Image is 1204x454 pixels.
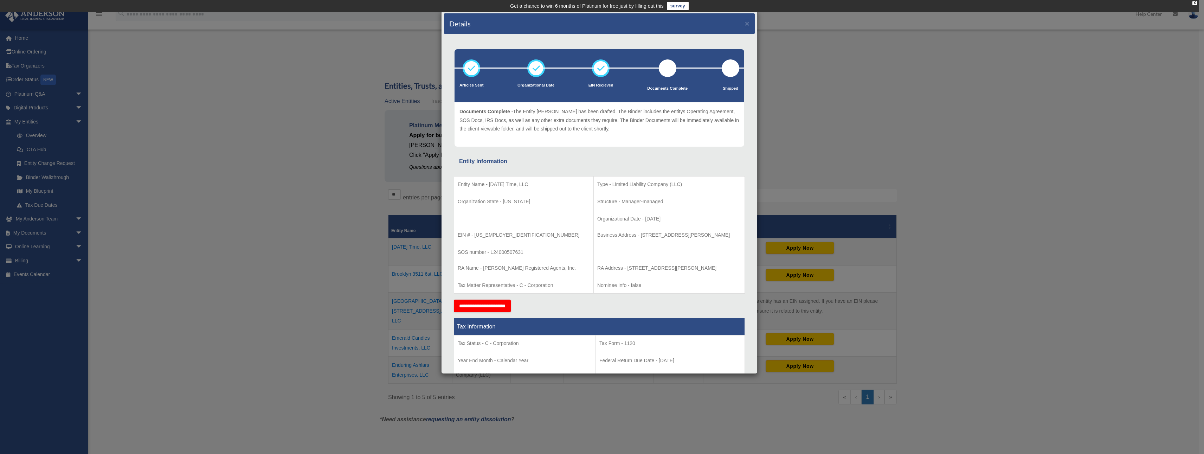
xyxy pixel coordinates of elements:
[459,109,513,114] span: Documents Complete -
[599,373,741,382] p: State Renewal due date -
[458,197,590,206] p: Organization State - [US_STATE]
[454,335,596,387] td: Tax Period Type - Calendar Year
[458,180,590,189] p: Entity Name - [DATE] Time, LLC
[517,82,554,89] p: Organizational Date
[597,215,741,223] p: Organizational Date - [DATE]
[599,339,741,348] p: Tax Form - 1120
[458,356,592,365] p: Year End Month - Calendar Year
[597,197,741,206] p: Structure - Manager-managed
[667,2,689,10] a: survey
[449,19,471,28] h4: Details
[597,281,741,290] p: Nominee Info - false
[459,82,483,89] p: Articles Sent
[458,248,590,257] p: SOS number - L24000507631
[459,107,739,133] p: The Entity [PERSON_NAME] has been drafted. The Binder includes the entitys Operating Agreement, S...
[458,264,590,273] p: RA Name - [PERSON_NAME] Registered Agents, Inc.
[510,2,664,10] div: Get a chance to win 6 months of Platinum for free just by filling out this
[597,231,741,239] p: Business Address - [STREET_ADDRESS][PERSON_NAME]
[454,318,745,335] th: Tax Information
[597,264,741,273] p: RA Address - [STREET_ADDRESS][PERSON_NAME]
[597,180,741,189] p: Type - Limited Liability Company (LLC)
[458,231,590,239] p: EIN # - [US_EMPLOYER_IDENTIFICATION_NUMBER]
[459,156,740,166] div: Entity Information
[745,20,749,27] button: ×
[599,356,741,365] p: Federal Return Due Date - [DATE]
[588,82,613,89] p: EIN Recieved
[1192,1,1197,5] div: close
[458,339,592,348] p: Tax Status - C - Corporation
[647,85,688,92] p: Documents Complete
[722,85,739,92] p: Shipped
[458,281,590,290] p: Tax Matter Representative - C - Corporation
